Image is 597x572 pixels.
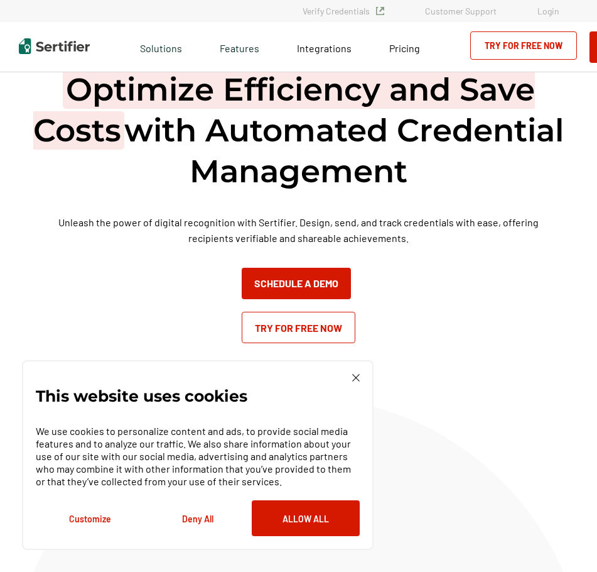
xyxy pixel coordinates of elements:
[36,500,144,536] button: Customize
[10,69,587,192] h1: with Automated Credential Management
[242,268,351,299] button: Schedule a Demo
[220,39,259,55] span: Features
[297,39,352,55] a: Integrations
[303,6,384,16] a: Verify Credentials
[242,312,355,343] a: Try for Free Now
[36,425,360,488] p: We use cookies to personalize content and ads, to provide social media features and to analyze ou...
[537,6,559,16] a: Login
[352,374,360,382] img: Cookie Popup Close
[425,6,497,16] a: Customer Support
[389,39,420,55] a: Pricing
[297,42,352,54] span: Integrations
[39,214,558,246] p: Unleash the power of digital recognition with Sertifier. Design, send, and track credentials with...
[19,38,90,54] img: Sertifier | Digital Credentialing Platform
[144,500,252,536] button: Deny All
[376,7,384,15] img: Verified
[389,42,420,54] span: Pricing
[252,500,360,536] button: Allow All
[140,39,182,55] span: Solutions
[36,390,247,402] p: This website uses cookies
[470,31,577,60] a: Try for Free Now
